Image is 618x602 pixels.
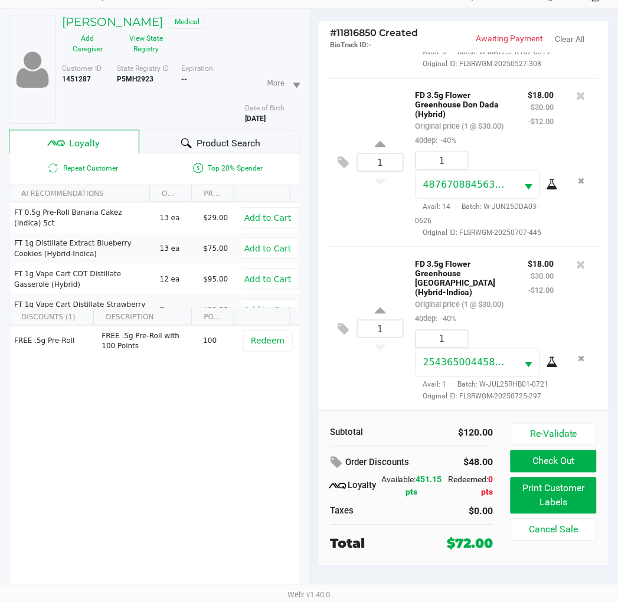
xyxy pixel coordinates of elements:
div: $72.00 [447,534,493,554]
span: More [267,78,285,89]
td: FT 1g Vape Cart CDT Distillate Gasserole (Hybrid) [9,264,155,295]
td: FREE .5g Pre-Roll [9,326,96,356]
button: Clear All [555,33,585,45]
b: 1451287 [62,75,91,83]
div: $48.00 [450,453,493,473]
div: $0.00 [421,505,493,519]
button: Add to Cart [237,207,299,228]
p: FD 3.5g Flower Greenhouse Don Dada (Hybrid) [416,87,511,119]
span: · [447,381,458,389]
span: - [369,41,372,49]
inline-svg: Is a top 20% spender [191,161,205,175]
span: Top 20% Spender [155,161,300,175]
b: [DATE] [245,114,266,123]
th: PRICE [191,185,233,202]
div: Subtotal [331,426,403,440]
span: -40% [438,314,457,323]
span: · [451,202,462,211]
span: $95.00 [203,275,228,283]
td: 7 ea [155,295,198,325]
td: FT 1g Vape Cart Distillate Strawberry Cough (Hybrid-Sativa) [9,295,155,325]
th: AI RECOMMENDATIONS [9,185,149,202]
span: Original ID: FLSRWGM-20250527-308 [416,58,554,69]
div: Loyalty [331,479,382,493]
span: Medical [169,15,205,29]
button: Select [517,349,539,377]
button: Add to Cart [237,238,299,259]
span: Avail: 1 Batch: W-JUL25RHB01-0721 [416,381,549,389]
span: Repeat Customer [9,161,155,175]
small: -$12.00 [529,117,554,126]
td: FT 0.5g Pre-Roll Banana Cakez (Indica) 5ct [9,202,155,233]
small: 40dep: [416,314,457,323]
td: FT 1g Distillate Extract Blueberry Cookies (Hybrid-Indica) [9,233,155,264]
span: Add to Cart [244,305,292,315]
button: View State Registry [113,29,172,58]
small: $30.00 [531,103,554,112]
div: Available: [381,474,442,499]
button: Remove the package from the orderLine [574,348,590,370]
span: BioTrack ID: [331,41,369,49]
span: $90.00 [203,306,228,314]
span: Date of Birth [245,104,285,112]
div: $120.00 [421,426,493,440]
span: Add to Cart [244,244,292,253]
h5: [PERSON_NAME] [62,15,163,29]
td: 13 ea [155,233,198,264]
span: -40% [438,136,457,145]
span: Loyalty [69,136,100,150]
span: State Registry ID [117,64,169,73]
span: $29.00 [203,214,228,222]
span: 11816850 Created [331,27,418,38]
th: DISCOUNTS (1) [9,309,93,326]
td: 100 [198,326,241,356]
small: 40dep: [416,136,457,145]
button: Remove the package from the orderLine [574,170,590,192]
span: $75.00 [203,244,228,253]
b: P5MH2923 [117,75,153,83]
button: Add Caregiver [62,29,113,58]
span: Web: v1.40.0 [288,591,331,600]
th: POINTS [191,309,233,326]
span: 451.15 pts [406,475,443,497]
button: Cancel Sale [511,519,596,541]
p: $18.00 [528,256,554,269]
span: 4876708845631959 [423,179,519,190]
div: Data table [9,185,300,308]
button: Re-Validate [511,423,596,446]
span: Expiration [181,64,214,73]
p: Awaiting Payment [463,32,544,45]
p: $18.00 [528,87,554,100]
button: Redeem [243,331,292,352]
span: Product Search [197,136,260,150]
button: Add to Cart [237,269,299,290]
span: # [331,27,337,38]
div: Taxes [331,505,403,518]
span: Original ID: FLSRWGM-20250725-297 [416,391,554,402]
th: DESCRIPTION [93,309,191,326]
button: Print Customer Labels [511,477,596,514]
inline-svg: Is repeat customer [46,161,60,175]
small: Original price (1 @ $30.00) [416,122,504,130]
div: Total [331,534,427,554]
small: $30.00 [531,271,554,280]
small: -$12.00 [529,286,554,295]
span: Avail: 14 Batch: W-JUN25DDA03-0626 [416,202,539,225]
span: Redeem [251,336,285,346]
button: Check Out [511,450,596,473]
span: Customer ID [62,64,102,73]
div: Redeemed: [442,474,493,499]
small: Original price (1 @ $30.00) [416,300,504,309]
div: Order Discounts [331,453,433,474]
td: FREE .5g Pre-Roll with 100 Points [96,326,198,356]
span: Original ID: FLSRWGM-20250707-445 [416,227,554,238]
p: FD 3.5g Flower Greenhouse [GEOGRAPHIC_DATA] (Hybrid-Indica) [416,256,511,297]
th: ON HAND [149,185,191,202]
td: 12 ea [155,264,198,295]
button: Add to Cart [237,299,299,320]
b: -- [181,75,187,83]
span: Add to Cart [244,274,292,284]
span: Add to Cart [244,213,292,223]
td: 13 ea [155,202,198,233]
button: Select [517,171,539,198]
